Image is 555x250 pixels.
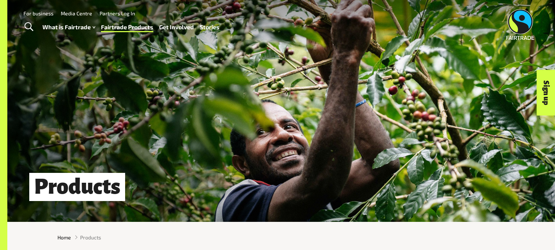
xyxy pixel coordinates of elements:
a: Fairtrade Products [101,22,153,33]
a: Toggle Search [20,18,38,36]
a: Get Involved [159,22,194,33]
span: Products [80,234,101,241]
a: For business [23,10,53,16]
img: Fairtrade Australia New Zealand logo [506,9,535,40]
a: Partners Log In [100,10,135,16]
a: Media Centre [61,10,92,16]
a: Stories [200,22,220,33]
a: What is Fairtrade [42,22,95,33]
a: Home [57,234,71,241]
h1: Products [29,173,125,201]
